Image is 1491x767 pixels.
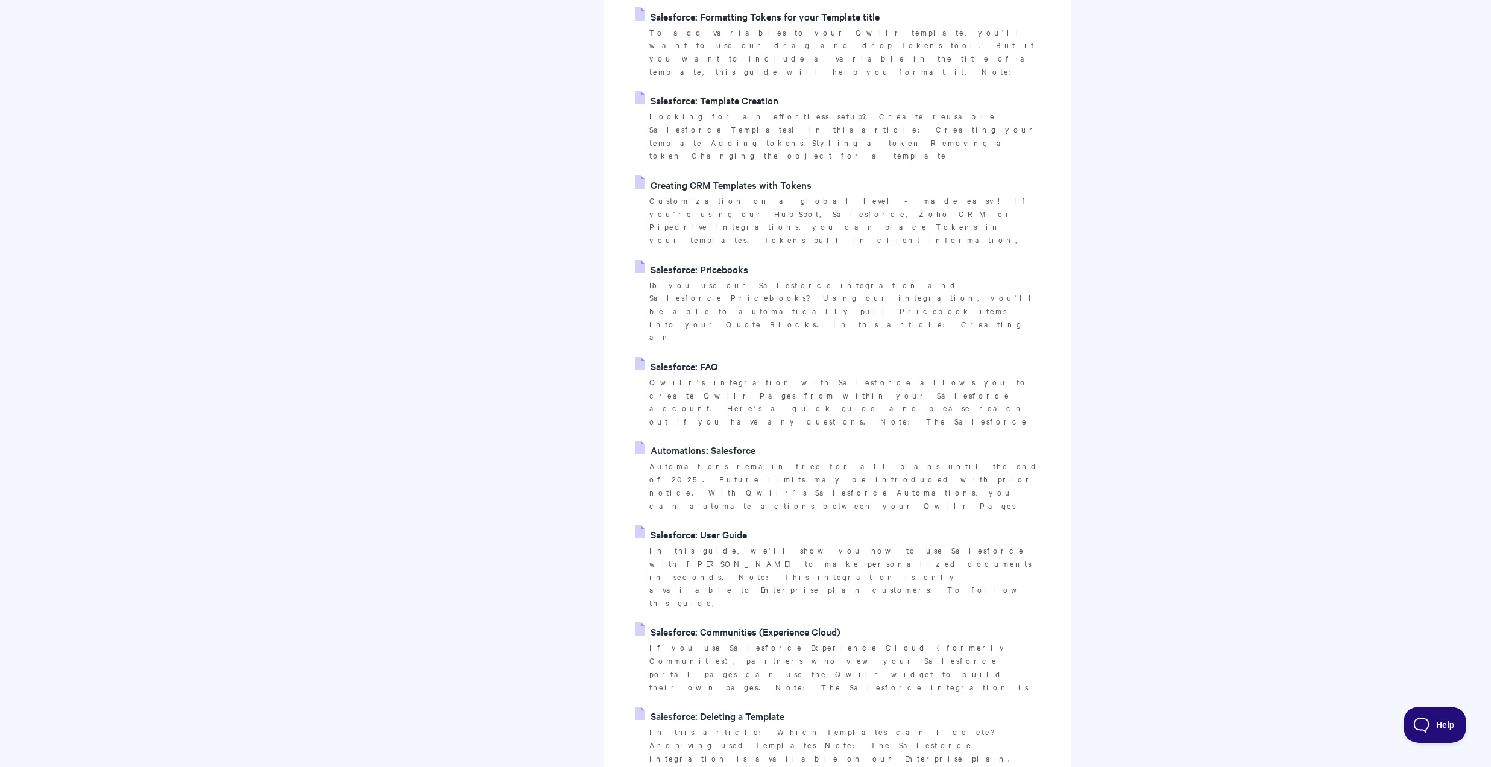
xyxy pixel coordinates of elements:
[1404,707,1467,743] iframe: Toggle Customer Support
[649,26,1040,78] p: To add variables to your Qwilr template, you'll want to use our drag-and-drop Tokens tool. But if...
[635,91,778,109] a: Salesforce: Template Creation
[635,357,717,375] a: Salesforce: FAQ
[635,622,840,640] a: Salesforce: Communities (Experience Cloud)
[649,110,1040,162] p: Looking for an effortless setup? Create reusable Salesforce Templates! In this article: Creating ...
[649,544,1040,610] p: In this guide, we'll show you how to use Salesforce with [PERSON_NAME] to make personalized docum...
[649,641,1040,693] p: If you use Salesforce Experience Cloud (formerly Communities), partners who view your Salesforce ...
[635,175,812,194] a: Creating CRM Templates with Tokens
[649,376,1040,428] p: Qwilr's integration with Salesforce allows you to create Qwilr Pages from within your Salesforce ...
[649,279,1040,344] p: Do you use our Salesforce integration and Salesforce Pricebooks? Using our integration, you'll be...
[649,194,1040,247] p: Customization on a global level - made easy! If you're using our HubSpot, Salesforce, Zoho CRM or...
[649,459,1040,512] p: Automations remain free for all plans until the end of 2025. Future limits may be introduced with...
[635,525,747,543] a: Salesforce: User Guide
[635,260,748,278] a: Salesforce: Pricebooks
[635,707,784,725] a: Salesforce: Deleting a Template
[635,7,880,25] a: Salesforce: Formatting Tokens for your Template title
[635,441,755,459] a: Automations: Salesforce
